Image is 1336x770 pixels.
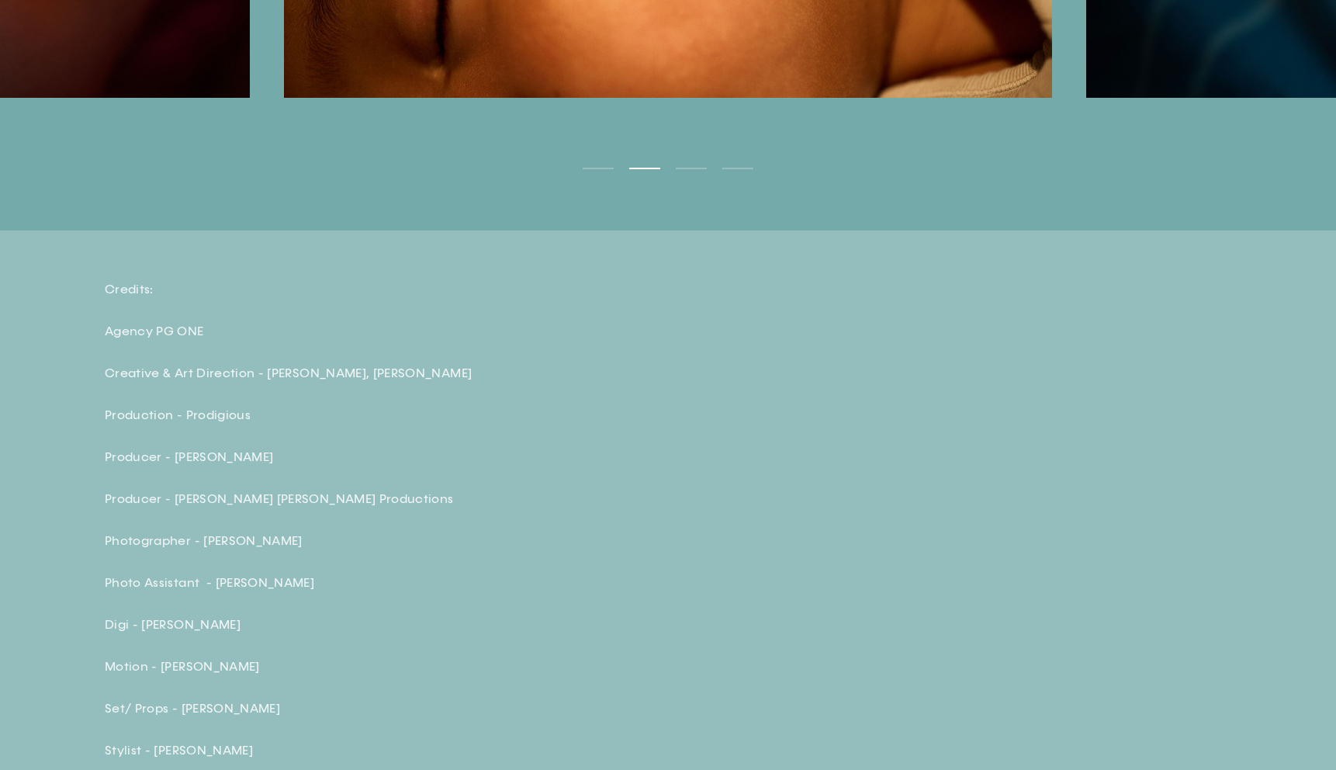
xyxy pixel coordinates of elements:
button: 2 [629,168,660,169]
p: Stylist - [PERSON_NAME] [105,742,648,759]
button: 3 [676,168,707,169]
button: 4 [722,168,753,169]
p: Producer - [PERSON_NAME] [105,449,648,466]
p: Agency PG ONE [105,323,648,340]
p: Motion - [PERSON_NAME] [105,658,648,675]
p: Production - Prodigious [105,407,648,424]
p: Photographer - [PERSON_NAME] [105,532,648,550]
p: Credits: [105,281,648,298]
p: Digi - [PERSON_NAME] [105,616,648,633]
button: 1 [583,168,614,169]
p: Set/ Props - [PERSON_NAME] [105,700,648,717]
p: Photo Assistant - [PERSON_NAME] [105,574,648,591]
p: Producer - [PERSON_NAME] [PERSON_NAME] Productions [105,491,648,508]
p: Creative & Art Direction - [PERSON_NAME], [PERSON_NAME] [105,365,648,382]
